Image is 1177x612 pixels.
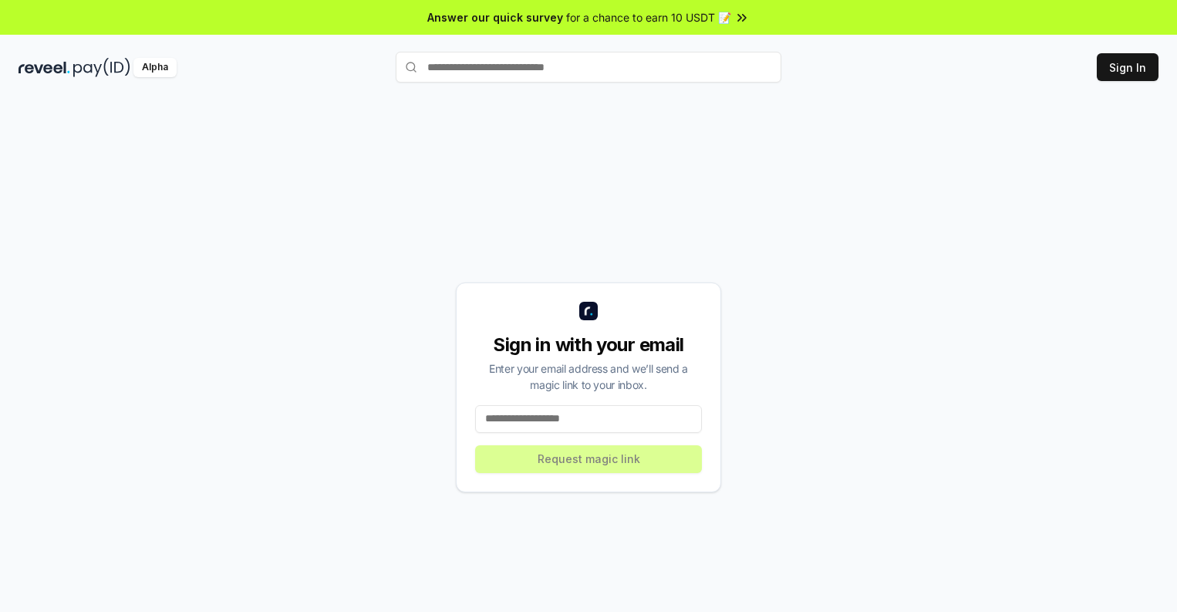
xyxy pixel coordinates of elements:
[73,58,130,77] img: pay_id
[19,58,70,77] img: reveel_dark
[1097,53,1158,81] button: Sign In
[133,58,177,77] div: Alpha
[566,9,731,25] span: for a chance to earn 10 USDT 📝
[579,302,598,320] img: logo_small
[427,9,563,25] span: Answer our quick survey
[475,360,702,393] div: Enter your email address and we’ll send a magic link to your inbox.
[475,333,702,357] div: Sign in with your email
